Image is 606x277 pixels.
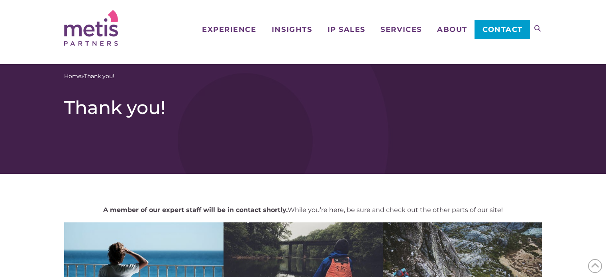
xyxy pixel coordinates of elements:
span: » [64,72,114,81]
span: Thank you! [84,72,114,81]
span: About [437,26,467,33]
h1: Thank you! [64,96,542,119]
a: Contact [475,20,530,39]
span: Insights [272,26,312,33]
span: Experience [202,26,256,33]
span: Back to Top [588,259,602,273]
p: While you’re here, be sure and check out the other parts of our site! [64,206,542,214]
strong: A member of our expert staff will be in contact shortly. [103,206,288,214]
span: IP Sales [328,26,365,33]
span: Contact [482,26,523,33]
a: Home [64,72,81,81]
img: Metis Partners [64,10,118,46]
span: Services [380,26,422,33]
